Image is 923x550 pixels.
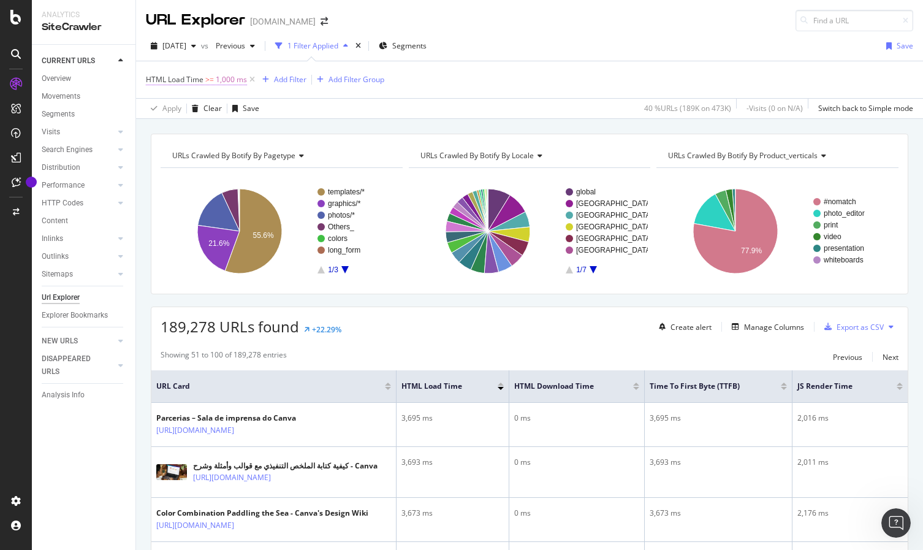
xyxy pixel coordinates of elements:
button: Manage Columns [727,319,804,334]
button: Previous [211,36,260,56]
text: photos/* [328,211,355,220]
a: Url Explorer [42,291,127,304]
button: Add Filter Group [312,72,384,87]
div: 0 ms [514,508,639,519]
div: 0 ms [514,457,639,468]
text: templates/* [328,188,365,196]
a: Inlinks [42,232,115,245]
div: +22.29% [312,324,341,335]
a: DISAPPEARED URLS [42,353,115,378]
text: [GEOGRAPHIC_DATA] [576,223,653,231]
div: Next [883,352,898,362]
div: Analytics [42,10,126,20]
text: 21.6% [208,239,229,248]
div: CURRENT URLS [42,55,95,67]
div: URL Explorer [146,10,245,31]
button: Apply [146,99,181,118]
text: [GEOGRAPHIC_DATA] [576,199,653,208]
a: Sitemaps [42,268,115,281]
div: Performance [42,179,85,192]
div: Url Explorer [42,291,80,304]
div: 1 Filter Applied [287,40,338,51]
span: 1,000 ms [216,71,247,88]
div: 0 ms [514,413,639,424]
a: Content [42,215,127,227]
div: 3,673 ms [401,508,504,519]
a: Segments [42,108,127,121]
a: Visits [42,126,115,139]
div: times [353,40,363,52]
div: Outlinks [42,250,69,263]
div: Color Combination Paddling the Sea - Canva's Design Wiki [156,508,368,519]
div: Content [42,215,68,227]
a: Search Engines [42,143,115,156]
span: >= [205,74,214,85]
div: 2,176 ms [797,508,903,519]
a: [URL][DOMAIN_NAME] [193,472,271,484]
text: print [824,221,838,229]
text: 77.9% [741,246,762,255]
text: video [824,232,841,241]
h4: URLs Crawled By Botify By locale [418,146,640,166]
text: 1/3 [328,265,338,274]
span: vs [201,40,211,51]
a: HTTP Codes [42,197,115,210]
div: 3,695 ms [401,413,504,424]
button: Previous [833,349,862,364]
a: [URL][DOMAIN_NAME] [156,424,234,437]
div: Previous [833,352,862,362]
div: NEW URLS [42,335,78,348]
span: 189,278 URLs found [161,316,299,337]
div: HTTP Codes [42,197,83,210]
span: HTML Download Time [514,381,615,392]
div: SiteCrawler [42,20,126,34]
button: Create alert [654,317,712,337]
span: Time To First Byte (TTFB) [650,381,762,392]
text: [GEOGRAPHIC_DATA] [576,246,653,254]
button: Save [227,99,259,118]
button: Export as CSV [819,317,884,337]
text: colors [328,234,348,243]
div: Switch back to Simple mode [818,103,913,113]
div: Save [243,103,259,113]
text: [GEOGRAPHIC_DATA] [576,211,653,220]
div: Explorer Bookmarks [42,309,108,322]
span: HTML Load Time [146,74,203,85]
div: Parcerias – Sala de imprensa do Canva [156,413,296,424]
span: 2025 Sep. 14th [162,40,186,51]
div: Visits [42,126,60,139]
button: Clear [187,99,222,118]
iframe: Intercom live chat [881,508,911,538]
div: Add Filter Group [329,74,384,85]
svg: A chart. [656,178,895,285]
text: #nomatch [824,197,856,206]
text: presentation [824,244,864,253]
a: Overview [42,72,127,85]
div: 3,693 ms [401,457,504,468]
div: Segments [42,108,75,121]
text: photo_editor [824,209,865,218]
div: Apply [162,103,181,113]
div: A chart. [161,178,400,285]
div: Distribution [42,161,80,174]
text: Others_ [328,223,354,231]
span: URL Card [156,381,382,392]
img: main image [156,464,187,480]
h4: URLs Crawled By Botify By pagetype [170,146,392,166]
text: 55.6% [253,231,274,240]
text: 1/7 [576,265,587,274]
div: Analysis Info [42,389,85,402]
div: Movements [42,90,80,103]
div: Overview [42,72,71,85]
a: [URL][DOMAIN_NAME] [156,519,234,532]
svg: A chart. [409,178,648,285]
a: Outlinks [42,250,115,263]
text: global [576,188,596,196]
span: Segments [392,40,427,51]
button: 1 Filter Applied [270,36,353,56]
div: Manage Columns [744,322,804,332]
div: arrow-right-arrow-left [321,17,328,26]
button: Switch back to Simple mode [813,99,913,118]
